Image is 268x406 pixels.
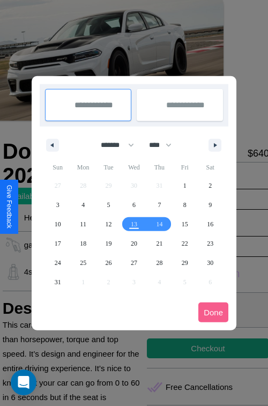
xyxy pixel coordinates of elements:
[198,195,223,215] button: 9
[106,234,112,253] span: 19
[182,215,188,234] span: 15
[156,215,162,234] span: 14
[198,159,223,176] span: Sat
[45,234,70,253] button: 17
[172,253,197,272] button: 29
[198,176,223,195] button: 2
[207,253,213,272] span: 30
[182,253,188,272] span: 29
[121,159,146,176] span: Wed
[207,215,213,234] span: 16
[172,176,197,195] button: 1
[156,253,162,272] span: 28
[55,234,61,253] span: 17
[147,234,172,253] button: 21
[96,234,121,253] button: 19
[172,195,197,215] button: 8
[80,253,86,272] span: 25
[147,253,172,272] button: 28
[11,370,36,395] div: Open Intercom Messenger
[198,234,223,253] button: 23
[96,253,121,272] button: 26
[45,159,70,176] span: Sun
[70,253,95,272] button: 25
[5,185,13,228] div: Give Feedback
[198,215,223,234] button: 16
[207,234,213,253] span: 23
[96,215,121,234] button: 12
[147,215,172,234] button: 14
[182,234,188,253] span: 22
[70,159,95,176] span: Mon
[121,253,146,272] button: 27
[45,272,70,292] button: 31
[121,234,146,253] button: 20
[70,234,95,253] button: 18
[158,195,161,215] span: 7
[209,195,212,215] span: 9
[96,159,121,176] span: Tue
[45,253,70,272] button: 24
[121,195,146,215] button: 6
[55,253,61,272] span: 24
[147,159,172,176] span: Thu
[198,302,228,322] button: Done
[56,195,59,215] span: 3
[183,176,187,195] span: 1
[156,234,162,253] span: 21
[172,215,197,234] button: 15
[198,253,223,272] button: 30
[106,253,112,272] span: 26
[131,253,137,272] span: 27
[55,215,61,234] span: 10
[45,195,70,215] button: 3
[70,215,95,234] button: 11
[132,195,136,215] span: 6
[147,195,172,215] button: 7
[81,195,85,215] span: 4
[80,234,86,253] span: 18
[131,234,137,253] span: 20
[107,195,110,215] span: 5
[183,195,187,215] span: 8
[172,234,197,253] button: 22
[209,176,212,195] span: 2
[80,215,86,234] span: 11
[96,195,121,215] button: 5
[55,272,61,292] span: 31
[131,215,137,234] span: 13
[70,195,95,215] button: 4
[121,215,146,234] button: 13
[45,215,70,234] button: 10
[106,215,112,234] span: 12
[172,159,197,176] span: Fri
